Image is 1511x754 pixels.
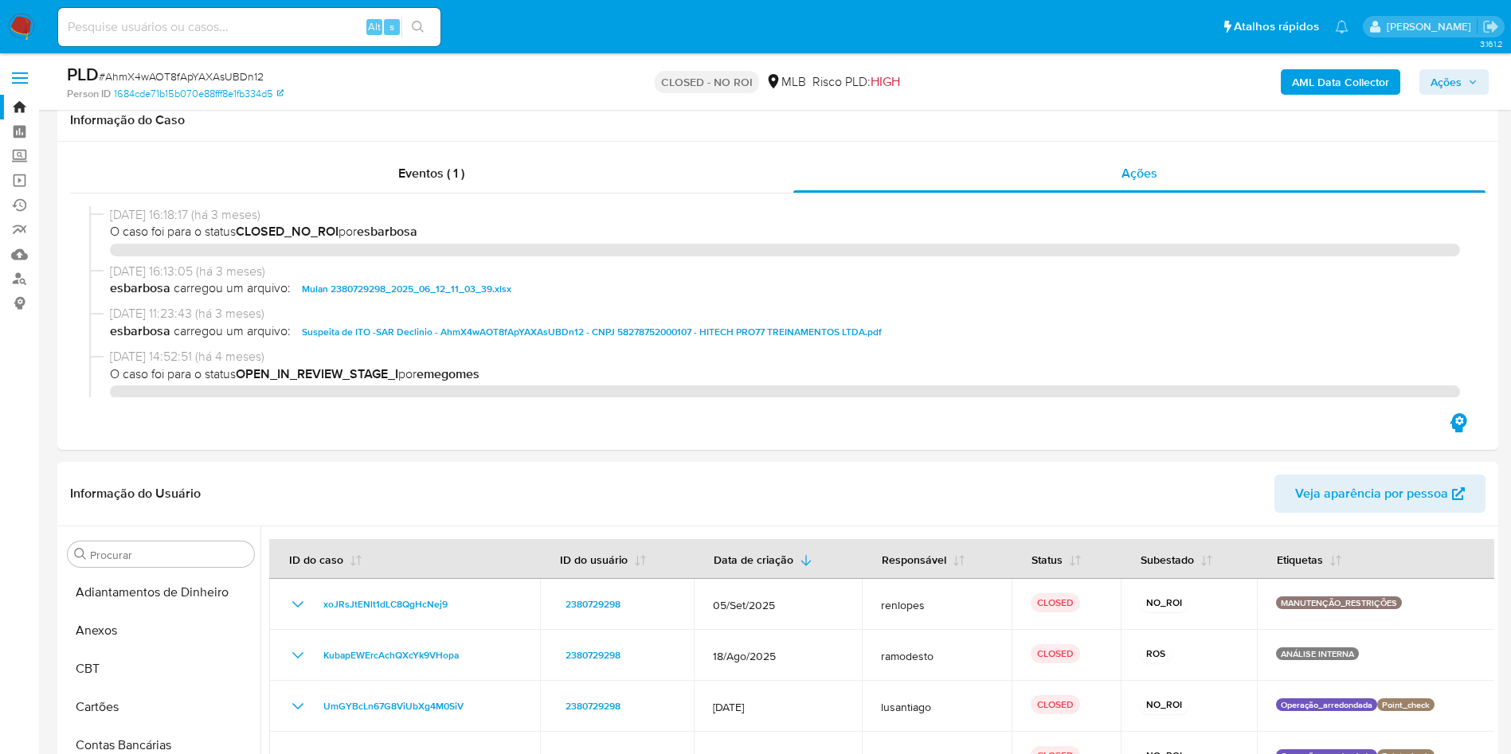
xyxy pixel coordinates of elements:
a: Notificações [1335,20,1349,33]
div: MLB [765,73,806,91]
b: AML Data Collector [1292,69,1389,95]
button: Cartões [61,688,260,726]
b: PLD [67,61,99,87]
button: search-icon [401,16,434,38]
button: Ações [1419,69,1489,95]
input: Procurar [90,548,248,562]
h1: Informação do Usuário [70,486,201,502]
button: CBT [61,650,260,688]
span: HIGH [871,72,900,91]
input: Pesquise usuários ou casos... [58,17,440,37]
b: Person ID [67,87,111,101]
span: Eventos ( 1 ) [398,164,464,182]
a: Sair [1482,18,1499,35]
a: 1684cde71b15b070e88fff8e1fb334d5 [114,87,284,101]
span: Atalhos rápidos [1234,18,1319,35]
button: Veja aparência por pessoa [1274,475,1486,513]
p: CLOSED - NO ROI [655,71,759,93]
span: Veja aparência por pessoa [1295,475,1448,513]
button: Anexos [61,611,260,650]
span: s [389,19,394,34]
button: AML Data Collector [1281,69,1400,95]
button: Adiantamentos de Dinheiro [61,573,260,611]
span: Risco PLD: [812,73,900,91]
span: # AhmX4wAOT8fApYAXAsUBDn12 [99,68,264,84]
h1: Informação do Caso [70,112,1486,128]
span: Ações [1122,164,1157,182]
span: Ações [1431,69,1462,95]
button: Procurar [74,548,87,561]
span: Alt [368,19,381,34]
p: magno.ferreira@mercadopago.com.br [1387,19,1477,34]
